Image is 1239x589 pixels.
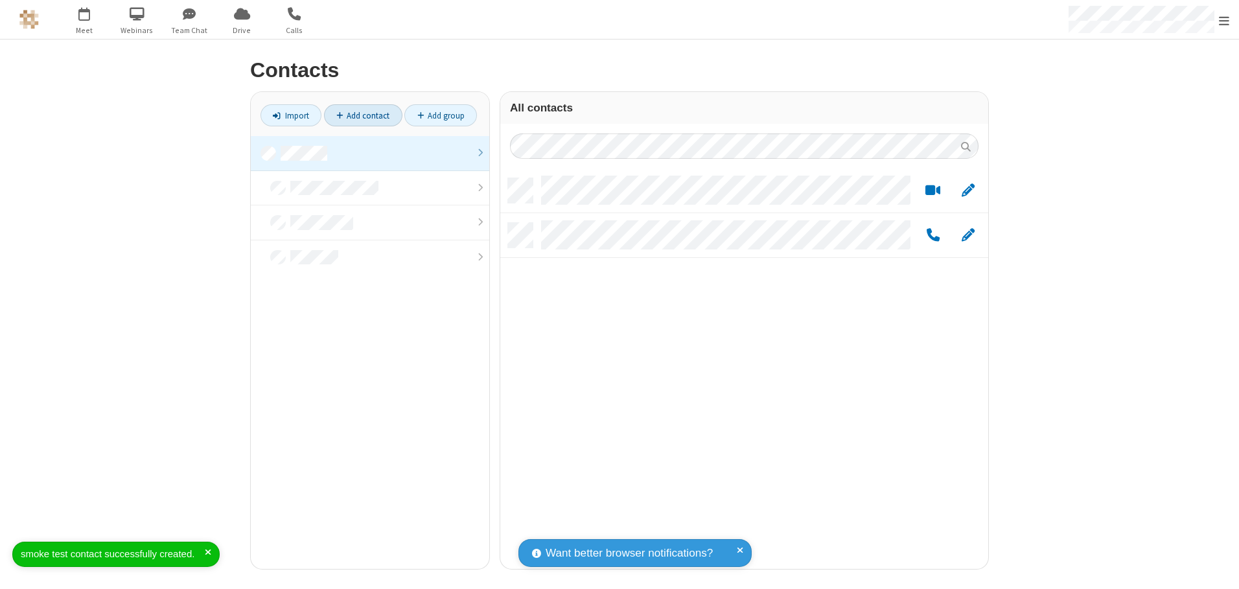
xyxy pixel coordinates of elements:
span: Webinars [113,25,161,36]
button: Start a video meeting [920,183,945,199]
span: Drive [218,25,266,36]
span: Calls [270,25,319,36]
span: Want better browser notifications? [546,545,713,562]
a: Add contact [324,104,402,126]
a: Import [261,104,321,126]
span: Team Chat [165,25,214,36]
a: Add group [404,104,477,126]
img: QA Selenium DO NOT DELETE OR CHANGE [19,10,39,29]
button: Edit [955,227,980,244]
button: Call by phone [920,227,945,244]
button: Edit [955,183,980,199]
div: grid [500,168,988,569]
span: Meet [60,25,109,36]
h3: All contacts [510,102,978,114]
h2: Contacts [250,59,989,82]
div: smoke test contact successfully created. [21,547,205,562]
